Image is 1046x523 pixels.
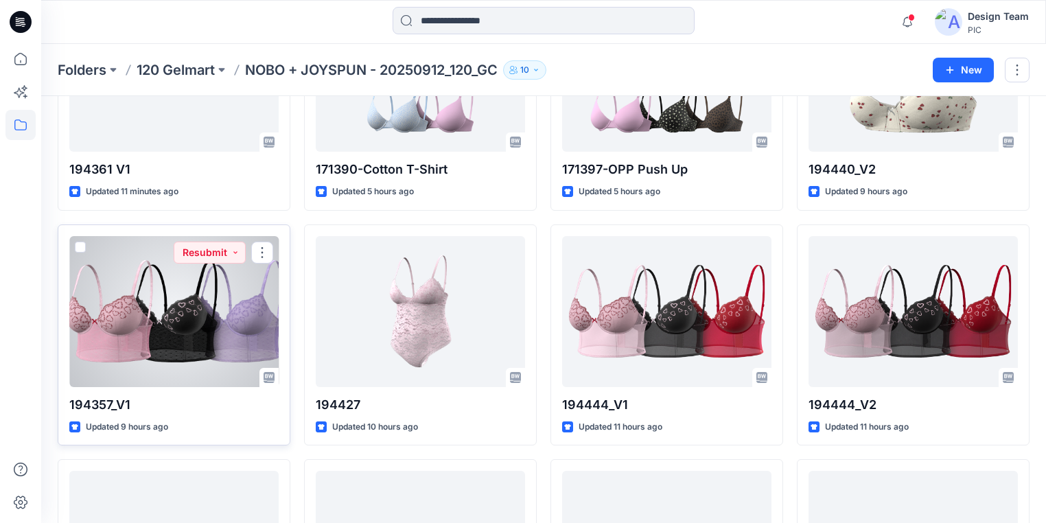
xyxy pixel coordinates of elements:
p: 194357_V1 [69,395,279,415]
p: 194444_V1 [562,395,771,415]
a: 194444_V1 [562,236,771,387]
p: 171390-Cotton T-Shirt [316,160,525,179]
p: Updated 10 hours ago [332,420,418,434]
p: 10 [520,62,529,78]
p: 194361 V1 [69,160,279,179]
p: Updated 11 hours ago [825,420,909,434]
a: Folders [58,60,106,80]
p: NOBO + JOYSPUN - 20250912_120_GC [245,60,498,80]
p: Updated 11 hours ago [579,420,662,434]
p: 194427 [316,395,525,415]
p: 194444_V2 [809,395,1018,415]
img: avatar [935,8,962,36]
a: 194357_V1 [69,236,279,387]
p: Updated 9 hours ago [86,420,168,434]
p: 171397-OPP Push Up [562,160,771,179]
button: New [933,58,994,82]
div: PIC [968,25,1029,35]
p: Updated 9 hours ago [825,185,907,199]
p: Updated 5 hours ago [579,185,660,199]
p: 194440_V2 [809,160,1018,179]
button: 10 [503,60,546,80]
a: 194444_V2 [809,236,1018,387]
div: Design Team [968,8,1029,25]
p: Updated 5 hours ago [332,185,414,199]
p: Updated 11 minutes ago [86,185,178,199]
a: 194427 [316,236,525,387]
a: 120 Gelmart [137,60,215,80]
